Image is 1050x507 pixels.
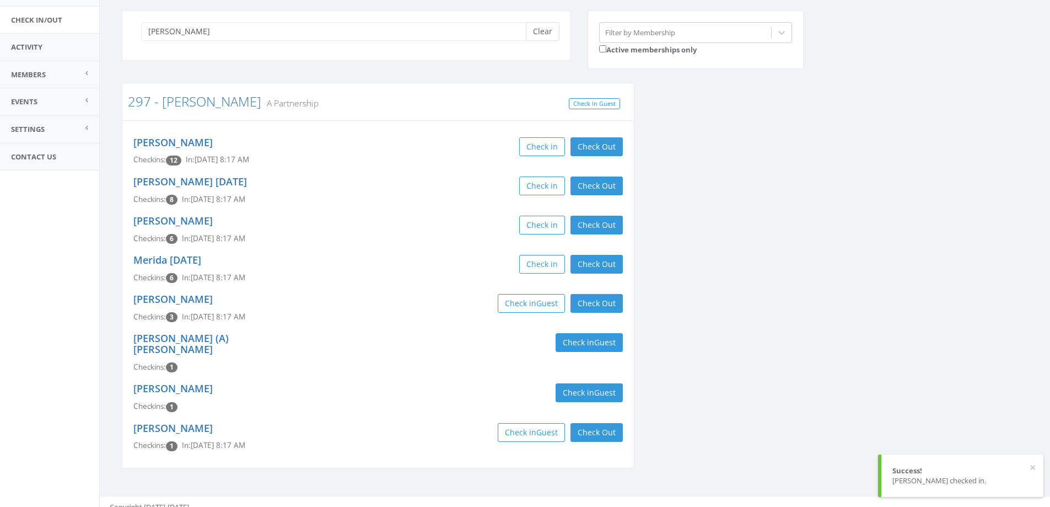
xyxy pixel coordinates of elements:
[536,427,558,437] span: Guest
[892,476,1032,486] div: [PERSON_NAME] checked in.
[182,312,245,322] span: In: [DATE] 8:17 AM
[133,273,166,282] span: Checkins:
[556,333,623,352] button: Check inGuest
[133,154,166,164] span: Checkins:
[519,255,565,274] button: Check in
[182,440,245,450] span: In: [DATE] 8:17 AM
[570,423,623,442] button: Check Out
[569,98,620,110] a: Check In Guest
[892,466,1032,476] div: Success!
[11,124,45,134] span: Settings
[133,292,213,306] a: [PERSON_NAME]
[133,421,213,435] a: [PERSON_NAME]
[133,382,213,395] a: [PERSON_NAME]
[556,383,623,402] button: Check inGuest
[498,423,565,442] button: Check inGuest
[133,253,201,266] a: Merida [DATE]
[166,195,177,205] span: Checkin count
[133,233,166,243] span: Checkins:
[166,402,177,412] span: Checkin count
[166,234,177,244] span: Checkin count
[182,233,245,243] span: In: [DATE] 8:17 AM
[166,362,177,372] span: Checkin count
[133,362,166,372] span: Checkins:
[519,216,565,234] button: Check in
[133,440,166,450] span: Checkins:
[498,294,565,313] button: Check inGuest
[570,137,623,156] button: Check Out
[594,337,616,348] span: Guest
[570,216,623,234] button: Check Out
[599,43,697,55] label: Active memberships only
[11,152,56,162] span: Contact Us
[141,22,534,41] input: Search a name to check in
[133,332,229,356] a: [PERSON_NAME] (A) [PERSON_NAME]
[1030,462,1036,473] button: ×
[182,194,245,204] span: In: [DATE] 8:17 AM
[599,45,606,52] input: Active memberships only
[570,177,623,195] button: Check Out
[133,175,247,188] a: [PERSON_NAME] [DATE]
[570,294,623,313] button: Check Out
[133,312,166,322] span: Checkins:
[11,70,46,79] span: Members
[182,273,245,282] span: In: [DATE] 8:17 AM
[519,177,565,195] button: Check in
[570,255,623,274] button: Check Out
[11,97,37,106] span: Events
[526,22,559,41] button: Clear
[186,154,249,164] span: In: [DATE] 8:17 AM
[166,312,177,322] span: Checkin count
[166,441,177,451] span: Checkin count
[261,97,319,109] small: A Partnership
[128,92,261,110] a: 297 - [PERSON_NAME]
[133,194,166,204] span: Checkins:
[133,136,213,149] a: [PERSON_NAME]
[166,273,177,283] span: Checkin count
[594,387,616,398] span: Guest
[133,214,213,227] a: [PERSON_NAME]
[133,401,166,411] span: Checkins:
[605,27,675,38] div: Filter by Membership
[536,298,558,308] span: Guest
[519,137,565,156] button: Check in
[166,156,181,166] span: Checkin count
